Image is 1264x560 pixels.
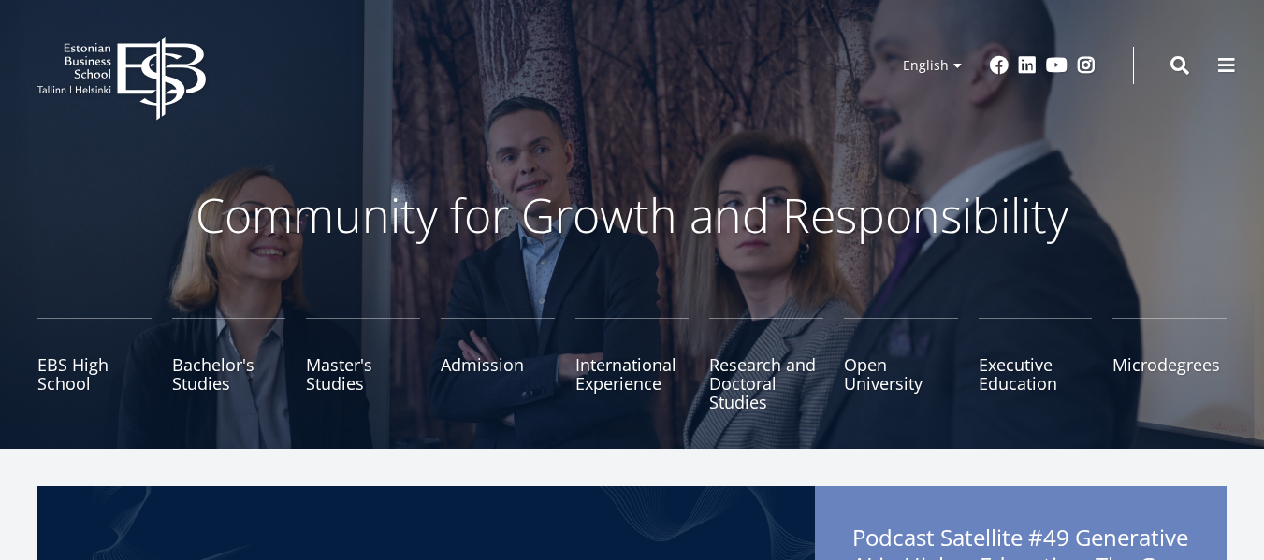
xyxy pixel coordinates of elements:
a: Bachelor's Studies [172,318,286,411]
a: Research and Doctoral Studies [709,318,823,411]
a: Executive Education [979,318,1093,411]
a: Open University [844,318,958,411]
p: Community for Growth and Responsibility [137,187,1128,243]
a: Youtube [1046,56,1068,75]
a: Facebook [990,56,1009,75]
a: Master's Studies [306,318,420,411]
a: EBS High School [37,318,152,411]
a: Instagram [1077,56,1096,75]
a: Microdegrees [1112,318,1227,411]
a: International Experience [575,318,690,411]
a: Linkedin [1018,56,1037,75]
a: Admission [441,318,555,411]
